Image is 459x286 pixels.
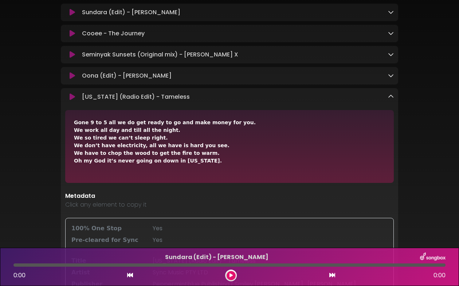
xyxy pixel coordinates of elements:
[74,119,385,165] div: Gone 9 to 5 all we do get ready to go and make money for you. We work all day and till all the ni...
[13,271,25,279] span: 0:00
[420,252,446,262] img: songbox-logo-white.png
[13,253,420,262] p: Sundara (Edit) - [PERSON_NAME]
[82,71,388,80] p: Oona (Edit) - [PERSON_NAME]
[433,271,446,280] span: 0:00
[65,192,394,200] p: Metadata
[82,8,388,17] p: Sundara (Edit) - [PERSON_NAME]
[65,200,394,209] p: Click any element to copy it
[82,29,388,38] p: Cooee - The Journey
[153,224,162,232] span: Yes
[82,50,388,59] p: Seminyak Sunsets (Original mix) - [PERSON_NAME] X
[82,93,388,101] p: [US_STATE] (Radio Edit) - Tameless
[67,224,148,233] div: 100% One Stop
[153,236,162,244] span: Yes
[67,236,148,244] div: Pre-cleared for Sync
